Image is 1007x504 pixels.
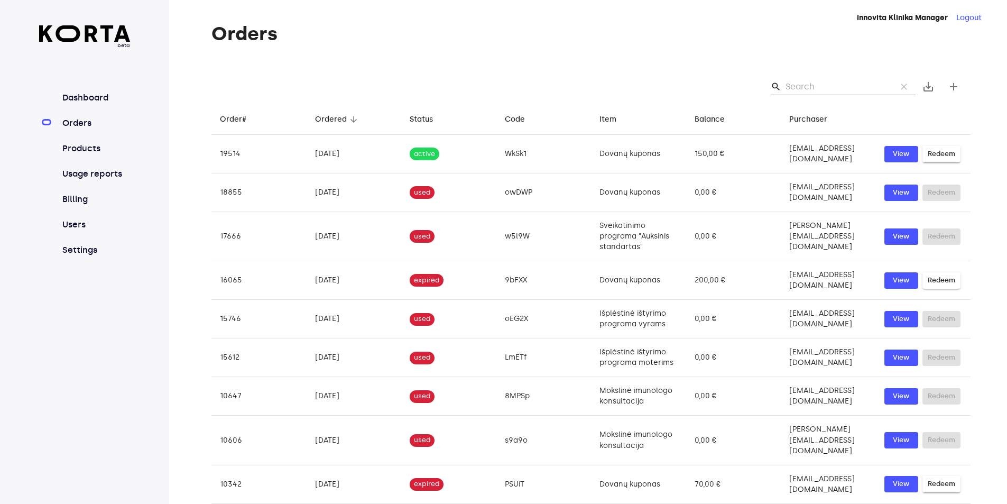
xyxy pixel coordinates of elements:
td: 9bFXX [496,261,592,300]
td: 0,00 € [686,338,781,377]
td: LmETf [496,338,592,377]
button: Redeem [922,272,960,289]
td: Sveikatinimo programa "Auksinis standartas" [591,212,686,261]
span: View [890,478,913,490]
div: Status [410,113,433,126]
span: Code [505,113,539,126]
td: Dovanų kuponas [591,173,686,212]
td: Dovanų kuponas [591,465,686,503]
div: Purchaser [789,113,827,126]
span: View [890,313,913,325]
a: Orders [60,117,131,130]
td: [DATE] [307,465,402,503]
div: Balance [695,113,725,126]
span: add [947,80,960,93]
span: Redeem [928,274,955,287]
span: View [890,231,913,243]
td: Išplėstinė ištyrimo programa moterims [591,338,686,377]
span: Purchaser [789,113,841,126]
td: Išplėstinė ištyrimo programa vyrams [591,300,686,338]
span: used [410,232,435,242]
td: 70,00 € [686,465,781,503]
button: View [884,272,918,289]
td: w5l9W [496,212,592,261]
td: 10342 [211,465,307,503]
div: Item [599,113,616,126]
td: [EMAIL_ADDRESS][DOMAIN_NAME] [781,338,876,377]
td: 19514 [211,135,307,173]
input: Search [786,78,888,95]
button: View [884,185,918,201]
span: View [890,187,913,199]
a: Billing [60,193,131,206]
td: 17666 [211,212,307,261]
td: [DATE] [307,300,402,338]
span: Balance [695,113,738,126]
td: 10606 [211,416,307,465]
span: used [410,353,435,363]
td: 150,00 € [686,135,781,173]
td: oEG2X [496,300,592,338]
img: Korta [39,25,131,42]
a: Dashboard [60,91,131,104]
span: used [410,188,435,198]
td: [PERSON_NAME][EMAIL_ADDRESS][DOMAIN_NAME] [781,416,876,465]
span: Order# [220,113,260,126]
td: 0,00 € [686,300,781,338]
td: [DATE] [307,377,402,416]
td: 15746 [211,300,307,338]
div: Order# [220,113,246,126]
button: View [884,311,918,327]
h1: Orders [211,23,971,44]
a: Users [60,218,131,231]
span: Search [771,81,781,92]
span: used [410,314,435,324]
button: Logout [956,13,982,23]
button: View [884,476,918,492]
button: View [884,146,918,162]
td: [EMAIL_ADDRESS][DOMAIN_NAME] [781,300,876,338]
span: active [410,149,439,159]
td: [EMAIL_ADDRESS][DOMAIN_NAME] [781,377,876,416]
td: 0,00 € [686,377,781,416]
a: Usage reports [60,168,131,180]
td: 0,00 € [686,416,781,465]
a: beta [39,25,131,49]
span: expired [410,479,444,489]
td: 10647 [211,377,307,416]
td: [DATE] [307,261,402,300]
td: PSUiT [496,465,592,503]
span: beta [39,42,131,49]
button: View [884,228,918,245]
td: WkSk1 [496,135,592,173]
button: Redeem [922,146,960,162]
span: Ordered [315,113,361,126]
button: Export [916,74,941,99]
div: Code [505,113,525,126]
td: owDWP [496,173,592,212]
td: 0,00 € [686,212,781,261]
span: View [890,148,913,160]
td: [EMAIL_ADDRESS][DOMAIN_NAME] [781,173,876,212]
span: Status [410,113,447,126]
td: 0,00 € [686,173,781,212]
button: View [884,432,918,448]
span: used [410,435,435,445]
button: View [884,350,918,366]
td: [EMAIL_ADDRESS][DOMAIN_NAME] [781,135,876,173]
span: expired [410,276,444,286]
span: used [410,391,435,401]
td: 8MPSp [496,377,592,416]
button: Create new gift card [941,74,966,99]
span: View [890,390,913,402]
button: View [884,388,918,405]
td: 18855 [211,173,307,212]
td: Dovanų kuponas [591,261,686,300]
a: Settings [60,244,131,256]
td: [PERSON_NAME][EMAIL_ADDRESS][DOMAIN_NAME] [781,212,876,261]
button: Redeem [922,476,960,492]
